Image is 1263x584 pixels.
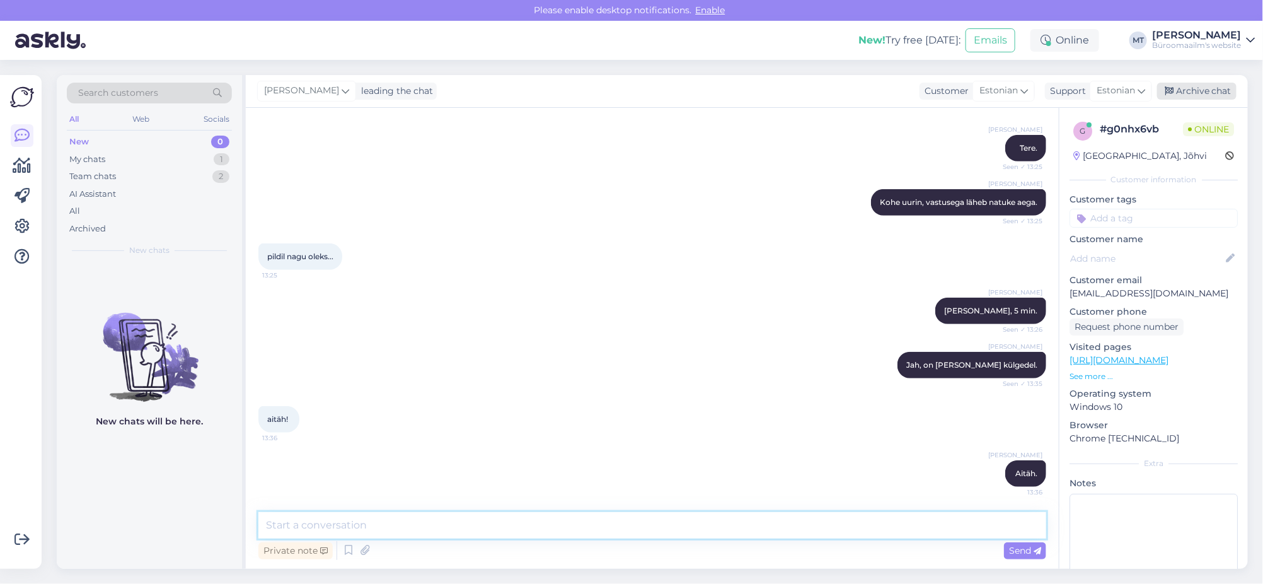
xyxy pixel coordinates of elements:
div: Büroomaailm's website [1152,40,1242,50]
div: leading the chat [356,85,433,98]
span: [PERSON_NAME] [988,450,1042,460]
span: Kohe uurin, vastusega läheb natuke aega. [880,197,1037,207]
img: Askly Logo [10,85,34,109]
p: See more ... [1070,371,1238,382]
div: Web [130,111,153,127]
p: Browser [1070,419,1238,432]
div: Request phone number [1070,318,1184,336]
a: [PERSON_NAME]Büroomaailm's website [1152,30,1255,50]
div: Team chats [69,170,116,183]
p: Customer phone [1070,305,1238,318]
span: Seen ✓ 13:25 [995,216,1042,226]
span: [PERSON_NAME] [264,84,339,98]
a: [URL][DOMAIN_NAME] [1070,354,1168,366]
span: [PERSON_NAME] [988,179,1042,189]
p: Customer email [1070,274,1238,287]
button: Emails [966,28,1015,52]
input: Add name [1070,252,1223,266]
p: Notes [1070,477,1238,490]
div: 0 [211,136,229,148]
span: [PERSON_NAME] [988,288,1042,297]
p: New chats will be here. [96,415,203,428]
span: Tere. [1020,143,1037,153]
div: Customer [920,85,969,98]
span: Estonian [1097,84,1135,98]
span: Seen ✓ 13:26 [995,325,1042,334]
div: All [69,205,80,218]
p: Visited pages [1070,341,1238,354]
p: Customer name [1070,233,1238,246]
div: [PERSON_NAME] [1152,30,1242,40]
img: No chats [57,290,242,404]
span: [PERSON_NAME] [988,125,1042,134]
span: Seen ✓ 13:35 [995,379,1042,388]
div: 2 [212,170,229,183]
div: 1 [214,153,229,166]
div: Archive chat [1157,83,1237,100]
div: Extra [1070,458,1238,469]
p: Customer tags [1070,193,1238,206]
span: Estonian [979,84,1018,98]
p: Windows 10 [1070,400,1238,414]
span: Send [1009,545,1041,556]
span: g [1080,126,1086,136]
div: MT [1129,32,1147,49]
div: All [67,111,81,127]
div: [GEOGRAPHIC_DATA], Jõhvi [1073,149,1207,163]
span: Enable [692,4,729,16]
span: Seen ✓ 13:25 [995,162,1042,172]
span: 13:36 [995,488,1042,497]
span: pildil nagu oleks... [267,252,333,261]
b: New! [858,34,885,46]
span: Search customers [78,86,158,100]
div: AI Assistant [69,188,116,201]
span: Online [1183,122,1234,136]
p: Chrome [TECHNICAL_ID] [1070,432,1238,445]
span: aitäh! [267,414,288,424]
span: 13:25 [262,271,309,280]
input: Add a tag [1070,209,1238,228]
span: 13:36 [262,433,309,443]
div: Private note [258,542,333,559]
p: [EMAIL_ADDRESS][DOMAIN_NAME] [1070,287,1238,300]
div: Support [1045,85,1086,98]
div: Archived [69,223,106,235]
span: Jah, on [PERSON_NAME] külgedel. [906,360,1037,370]
span: [PERSON_NAME], 5 min. [944,306,1037,315]
span: [PERSON_NAME] [988,342,1042,351]
div: Try free [DATE]: [858,33,960,48]
div: New [69,136,89,148]
div: # g0nhx6vb [1100,122,1183,137]
span: Aitäh. [1015,469,1037,478]
div: My chats [69,153,105,166]
div: Customer information [1070,174,1238,185]
p: Operating system [1070,387,1238,400]
span: New chats [129,245,170,256]
div: Socials [201,111,232,127]
div: Online [1030,29,1099,52]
